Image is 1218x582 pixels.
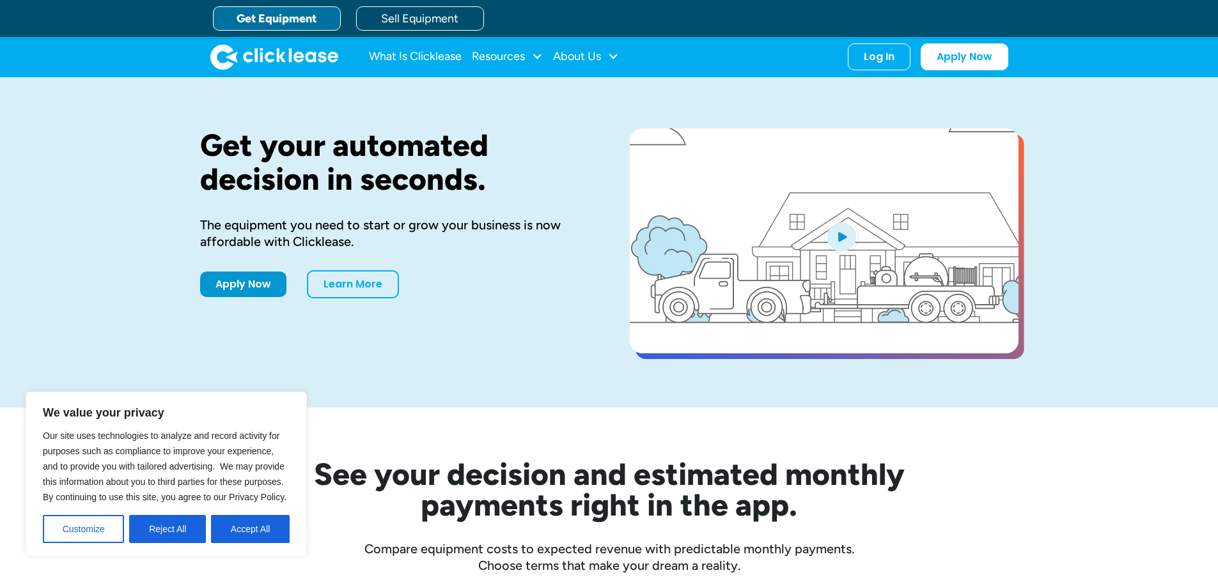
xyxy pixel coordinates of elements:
a: Apply Now [200,272,286,297]
a: home [210,44,338,70]
button: Reject All [129,515,206,543]
img: Clicklease logo [210,44,338,70]
h1: Get your automated decision in seconds. [200,128,589,196]
a: open lightbox [630,128,1019,353]
div: About Us [553,44,619,70]
a: What Is Clicklease [369,44,462,70]
img: Blue play button logo on a light blue circular background [824,218,859,254]
div: We value your privacy [26,392,307,556]
p: We value your privacy [43,405,290,420]
button: Accept All [211,515,290,543]
h2: See your decision and estimated monthly payments right in the app. [251,459,967,520]
span: Our site uses technologies to analyze and record activity for purposes such as compliance to impr... [43,431,286,502]
div: Log In [864,50,894,63]
div: The equipment you need to start or grow your business is now affordable with Clicklease. [200,217,589,250]
a: Sell Equipment [356,6,484,31]
div: Compare equipment costs to expected revenue with predictable monthly payments. Choose terms that ... [200,540,1019,574]
button: Customize [43,515,124,543]
div: Resources [472,44,543,70]
a: Apply Now [921,43,1008,70]
a: Get Equipment [213,6,341,31]
a: Learn More [307,270,399,298]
